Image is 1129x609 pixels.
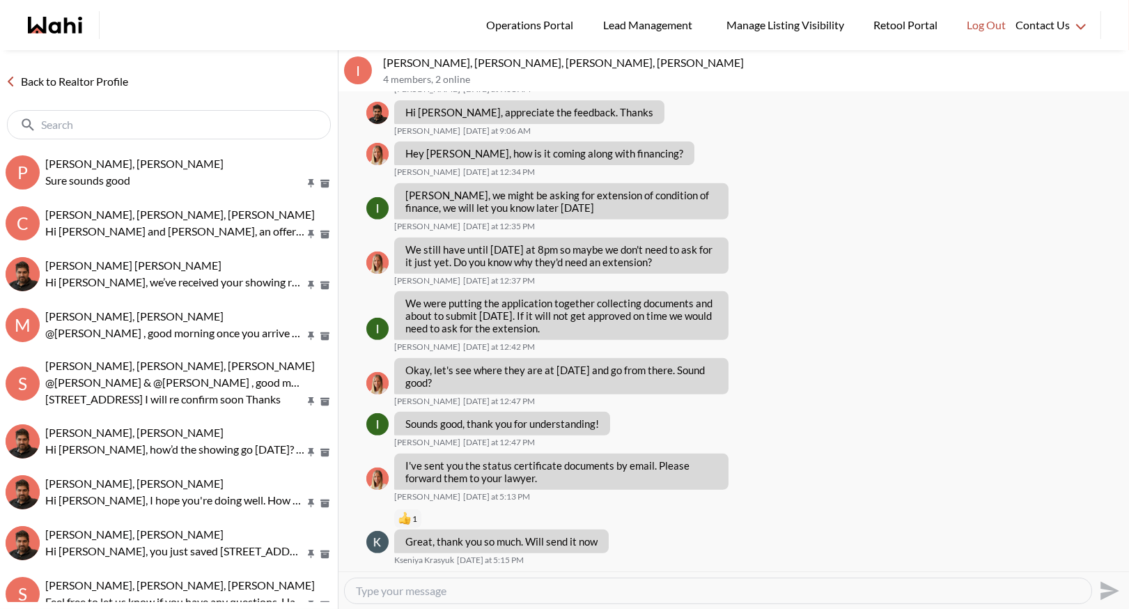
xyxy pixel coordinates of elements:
[45,492,304,509] p: Hi [PERSON_NAME], I hope you're doing well. How did the showing go [DATE]? Let me know if you hav...
[318,396,332,408] button: Archive
[6,367,40,401] div: S
[45,274,304,291] p: Hi [PERSON_NAME], we’ve received your showing request —exciting! 🎉 Let’s have a quick call to fin...
[6,308,40,342] div: M
[412,514,417,525] span: 1
[366,318,389,340] div: Irina Krasyuk
[366,197,389,219] img: I
[45,426,224,439] span: [PERSON_NAME], [PERSON_NAME]
[873,16,942,34] span: Retool Portal
[463,125,531,137] time: 2025-08-15T13:06:12.179Z
[463,491,530,502] time: 2025-08-15T21:13:23.506Z
[366,531,389,553] div: Kseniya Krasyuk
[366,252,389,274] div: Michelle Ryckman
[394,125,460,137] span: [PERSON_NAME]
[45,441,304,458] p: Hi [PERSON_NAME], how’d the showing go [DATE]? Let me know if you have any questions or if there’...
[394,167,460,178] span: [PERSON_NAME]
[1092,575,1123,606] button: Send
[405,364,717,389] p: Okay, let's see where they are at [DATE] and go from there. Sound good?
[6,475,40,509] img: a
[463,437,535,448] time: 2025-08-15T16:47:53.524Z
[305,330,318,342] button: Pin
[394,555,454,566] span: Kseniya Krasyuk
[6,475,40,509] div: aleandro green, Faraz
[366,197,389,219] div: Irina Krasyuk
[45,477,224,490] span: [PERSON_NAME], [PERSON_NAME]
[45,208,315,221] span: [PERSON_NAME], [PERSON_NAME], [PERSON_NAME]
[366,413,389,435] img: I
[394,396,460,407] span: [PERSON_NAME]
[394,491,460,502] span: [PERSON_NAME]
[405,297,717,334] p: We were putting the application together collecting documents and about to submit [DATE]. If it w...
[45,325,304,341] p: @[PERSON_NAME] , good morning once you arrive please meet me in the lobby .. thanks
[405,243,717,268] p: We still have until [DATE] at 8pm so maybe we don't need to ask for it just yet. Do you know why ...
[318,279,332,291] button: Archive
[6,206,40,240] div: C
[366,468,389,490] img: M
[318,447,332,458] button: Archive
[305,178,318,190] button: Pin
[6,155,40,190] div: P
[305,498,318,509] button: Pin
[305,447,318,458] button: Pin
[366,102,389,124] img: F
[366,318,389,340] img: I
[405,189,717,214] p: [PERSON_NAME], we might be asking for extension of condition of finance, we will let you know lat...
[45,223,304,240] p: Hi [PERSON_NAME] and [PERSON_NAME], an offer has been submitted for [STREET_ADDRESS][PERSON_NAME]...
[305,396,318,408] button: Pin
[45,309,224,323] span: [PERSON_NAME], [PERSON_NAME]
[6,424,40,458] img: J
[366,252,389,274] img: M
[318,178,332,190] button: Archive
[383,74,1123,86] p: 4 members , 2 online
[6,424,40,458] div: Jaspreet Dhillon, Faraz
[45,543,304,560] p: Hi [PERSON_NAME], you just saved [STREET_ADDRESS]. Would you like to book a showing or receive mo...
[305,229,318,240] button: Pin
[463,221,535,232] time: 2025-08-15T16:35:44.361Z
[722,16,848,34] span: Manage Listing Visibility
[405,459,717,484] p: I've sent you the status certificate documents by email. Please forward them to your lawyer.
[45,391,332,408] li: [STREET_ADDRESS] I will re confirm soon Thanks
[463,396,535,407] time: 2025-08-15T16:47:09.861Z
[45,527,224,541] span: [PERSON_NAME], [PERSON_NAME]
[6,526,40,560] img: P
[318,229,332,240] button: Archive
[394,508,614,530] div: Reaction list
[394,221,460,232] span: [PERSON_NAME]
[45,578,315,592] span: [PERSON_NAME], [PERSON_NAME], [PERSON_NAME]
[45,359,315,372] span: [PERSON_NAME], [PERSON_NAME], [PERSON_NAME]
[457,555,524,566] time: 2025-08-15T21:15:11.213Z
[394,437,460,448] span: [PERSON_NAME]
[383,56,1123,70] p: [PERSON_NAME], [PERSON_NAME], [PERSON_NAME], [PERSON_NAME]
[405,417,599,430] p: Sounds good, thank you for understanding!
[366,143,389,165] img: M
[405,106,653,118] p: Hi [PERSON_NAME], appreciate the feedback. Thanks
[463,167,535,178] time: 2025-08-15T16:34:25.059Z
[366,143,389,165] div: Michelle Ryckman
[344,56,372,84] div: I
[603,16,697,34] span: Lead Management
[45,157,224,170] span: [PERSON_NAME], [PERSON_NAME]
[318,498,332,509] button: Archive
[394,341,460,353] span: [PERSON_NAME]
[45,374,304,391] p: @[PERSON_NAME] & @[PERSON_NAME] , good morning this is [PERSON_NAME] here I got your showing requ...
[366,372,389,394] div: Michelle Ryckman
[45,172,304,189] p: Sure sounds good
[405,147,683,160] p: Hey [PERSON_NAME], how is it coming along with financing?
[463,275,535,286] time: 2025-08-15T16:37:05.392Z
[405,535,598,548] p: Great, thank you so much. Will send it now
[366,531,389,553] img: K
[305,279,318,291] button: Pin
[28,17,82,33] a: Wahi homepage
[366,372,389,394] img: M
[6,257,40,291] div: bawa singla, Faraz
[486,16,578,34] span: Operations Portal
[41,118,299,132] input: Search
[318,330,332,342] button: Archive
[6,526,40,560] div: Pradip Saha, Faraz
[398,514,417,525] button: Reactions: like
[6,257,40,291] img: b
